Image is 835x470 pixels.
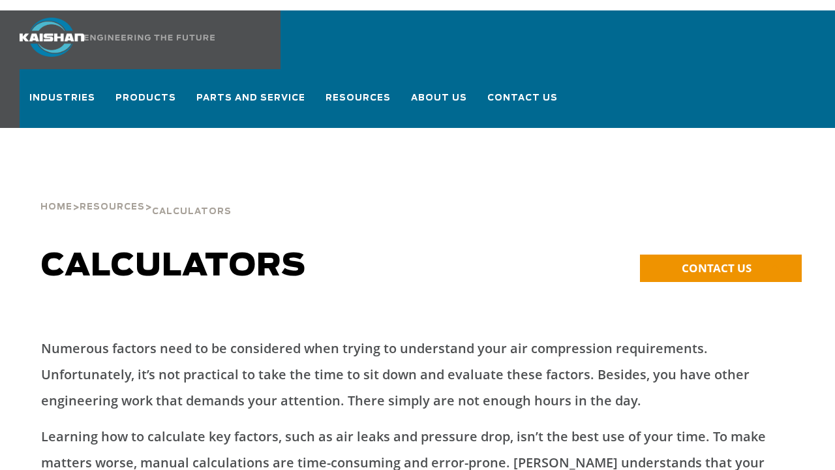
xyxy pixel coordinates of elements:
span: Industries [29,91,96,108]
span: Products [115,91,177,108]
img: kaishan logo [20,18,84,57]
a: About Us [411,81,468,128]
a: Contact Us [487,81,558,125]
img: Engineering the future [84,35,215,40]
a: Products [115,81,177,128]
a: Kaishan USA [20,10,250,69]
a: Parts and Service [196,81,306,128]
span: Calculators [41,251,306,282]
span: Parts and Service [196,91,306,108]
a: Industries [29,81,96,128]
a: Resources [326,81,391,128]
span: About Us [411,91,468,108]
span: Resources [326,91,391,108]
a: CONTACT US [640,255,802,282]
p: Numerous factors need to be considered when trying to understand your air compression requirement... [41,336,794,414]
a: Resources [80,200,145,212]
span: Calculators [152,208,232,216]
span: Resources [80,203,145,211]
span: Contact Us [487,91,558,106]
div: > > [40,174,232,222]
span: CONTACT US [682,260,751,275]
a: Home [40,200,72,212]
span: Home [40,203,72,211]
